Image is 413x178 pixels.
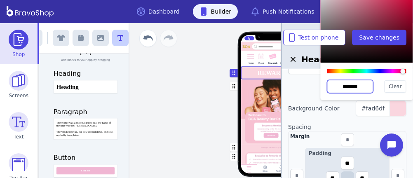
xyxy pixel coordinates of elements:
button: Clear [384,80,406,93]
div: Layout [288,87,406,97]
h2: Heading [288,54,406,65]
label: Spacing [288,123,406,131]
span: Test on phone [290,33,339,42]
div: Colours [280,62,289,65]
a: Builder [193,4,238,19]
div: Margin [290,133,310,140]
span: Shop [12,51,25,58]
button: Click me [54,164,117,177]
a: Push Notifications [244,4,321,19]
div: Add blocks to your app by dragging [54,58,118,62]
h3: Heading [54,69,118,79]
div: Shop [263,170,268,173]
span: Screens [9,92,29,99]
div: Book [258,62,264,65]
button: Save changes [352,30,406,45]
span: Text [14,133,23,140]
button: Heading [54,80,117,93]
h3: Paragraph [54,107,118,117]
img: BravoShop [7,6,54,17]
span: #fad6df [361,105,385,112]
h3: Button [54,153,118,163]
button: #fad6df [356,101,406,116]
a: Dashboard [130,4,186,19]
div: Notifations [276,170,286,173]
button: Test on phone [283,30,346,45]
div: Home [246,171,251,173]
label: Background Color [288,104,340,112]
span: Save changes [359,33,399,42]
div: Home [248,62,254,65]
button: REWARDS [241,67,305,80]
div: Rewards [268,62,278,65]
button: There once was a ship that put to sea, the name of the ship was the [PERSON_NAME]. The winds blew... [54,118,117,139]
div: Padding [309,150,386,157]
span: Clear [389,83,401,90]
